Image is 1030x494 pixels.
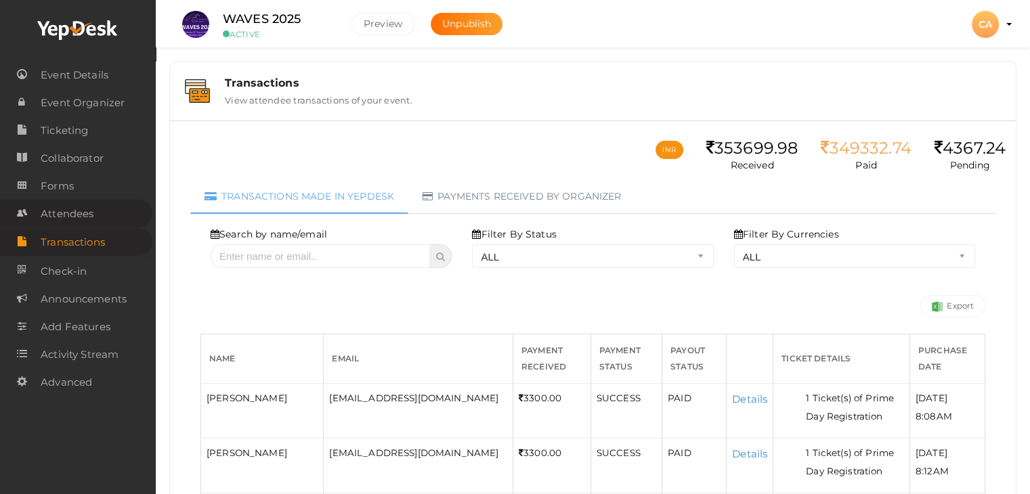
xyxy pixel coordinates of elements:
span: 3300.00 [519,447,561,458]
span: Event Organizer [41,89,125,116]
th: Email [324,334,513,383]
span: Advanced [41,369,92,396]
div: CA [972,11,999,38]
span: Activity Stream [41,341,119,368]
button: Unpublish [431,13,502,35]
div: 353699.98 [706,139,798,158]
a: Payments received by organizer [408,179,635,214]
span: Unpublish [442,18,491,30]
span: [EMAIL_ADDRESS][DOMAIN_NAME] [329,392,498,403]
a: Details [732,392,767,405]
a: Transactions View attendee transactions of your event. [177,95,1009,108]
span: SUCCESS [597,447,641,458]
span: Add Features [41,313,110,340]
span: 3300.00 [519,392,561,403]
span: Ticketing [41,117,88,144]
span: Collaborator [41,145,104,172]
span: Announcements [41,286,127,313]
p: Pending [935,158,1006,172]
label: Filter By Status [472,227,556,241]
span: SUCCESS [597,392,641,403]
img: S4WQAGVX_small.jpeg [182,11,209,38]
span: [DATE] 8:08AM [916,392,952,422]
th: Payout Status [662,334,727,383]
p: Paid [821,158,911,172]
span: Transactions [41,229,105,256]
div: 4367.24 [935,139,1006,158]
th: Name [201,334,324,383]
span: [PERSON_NAME] [207,447,287,458]
div: Transactions [225,76,1001,89]
span: Attendees [41,200,93,227]
span: Forms [41,173,74,200]
a: Transactions made in Yepdesk [190,179,408,214]
p: Received [706,158,798,172]
a: Export [920,295,985,317]
label: Filter By Currencies [734,227,839,241]
th: Ticket Details [773,334,910,383]
th: Purchase Date [909,334,985,383]
label: Search by name/email [211,227,327,241]
label: WAVES 2025 [223,9,301,29]
a: Details [732,447,767,460]
th: Payment Received [513,334,591,383]
span: [EMAIL_ADDRESS][DOMAIN_NAME] [329,447,498,458]
button: Preview [351,12,414,36]
span: Event Details [41,62,108,89]
small: ACTIVE [223,29,331,39]
span: [PERSON_NAME] [207,392,287,403]
th: Payment Status [591,334,662,383]
li: 1 Ticket(s) of Prime Day Registration [806,389,904,426]
li: 1 Ticket(s) of Prime Day Registration [806,444,904,480]
profile-pic: CA [972,18,999,30]
label: View attendee transactions of your event. [225,89,412,106]
td: PAID [662,383,727,438]
div: 349332.74 [821,139,911,158]
button: INR [656,141,683,159]
img: bank-details.svg [185,79,210,103]
button: CA [968,10,1003,39]
td: PAID [662,438,727,493]
span: [DATE] 8:12AM [916,447,949,476]
input: Enter name or email.. [211,244,430,268]
span: Check-in [41,258,87,285]
img: Success [932,301,943,312]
